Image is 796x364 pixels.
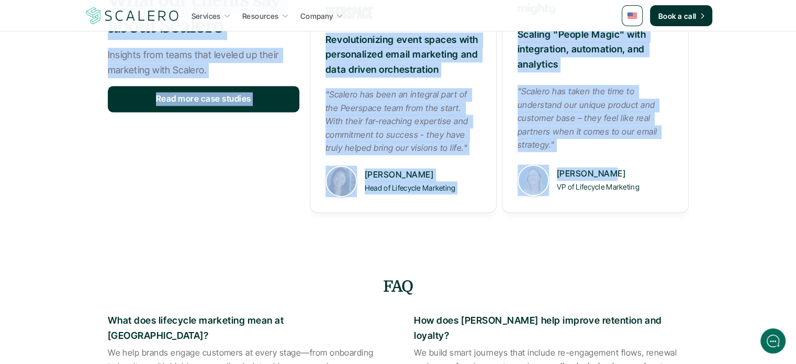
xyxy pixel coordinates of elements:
[68,145,126,153] span: New conversation
[108,48,299,78] p: Insights from teams that leveled up their marketing with Scalero.
[326,89,470,153] em: "Scalero has been an integral part of the Peerspace team from the start. With their far-reaching ...
[108,86,299,112] a: Read more case studies
[414,313,689,344] p: How does [PERSON_NAME] help improve retention and loyalty?
[16,51,194,68] h1: Hi! Welcome to [GEOGRAPHIC_DATA].
[300,10,333,21] p: Company
[192,10,221,21] p: Services
[518,86,659,150] em: "Scalero has taken the time to understand our unique product and customer base – they feel like r...
[650,5,712,26] a: Book a call
[658,10,697,21] p: Book a call
[760,328,786,354] iframe: gist-messenger-bubble-iframe
[326,32,481,78] p: Revolutionizing event spaces with personalized email marketing and data driven orchestration
[365,168,481,182] p: [PERSON_NAME]
[557,167,673,181] p: [PERSON_NAME]
[87,296,132,303] span: We run on Gist
[16,139,193,160] button: New conversation
[92,275,704,297] h4: FAQ
[156,92,251,106] p: Read more case studies
[84,6,181,25] a: Scalero company logotype
[84,6,181,26] img: Scalero company logotype
[16,70,194,120] h2: Let us know if we can help with lifecycle marketing.
[108,313,383,344] p: What does lifecycle marketing mean at [GEOGRAPHIC_DATA]?
[365,181,481,194] p: Head of Lifecycle Marketing
[242,10,279,21] p: Resources
[557,180,673,193] p: VP of Lifecycle Marketing
[518,27,673,72] p: Scaling "People Magic" with integration, automation, and analytics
